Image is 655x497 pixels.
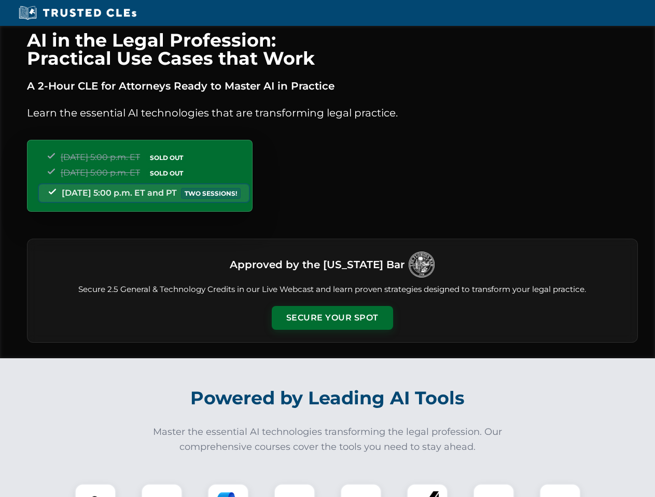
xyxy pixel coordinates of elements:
p: A 2-Hour CLE for Attorneys Ready to Master AI in Practice [27,78,638,94]
img: Trusted CLEs [16,5,140,21]
img: Logo [409,252,435,277]
p: Secure 2.5 General & Technology Credits in our Live Webcast and learn proven strategies designed ... [40,284,625,296]
h1: AI in the Legal Profession: Practical Use Cases that Work [27,31,638,67]
p: Learn the essential AI technologies that are transforming legal practice. [27,105,638,121]
h2: Powered by Leading AI Tools [40,380,615,416]
button: Secure Your Spot [272,306,393,330]
h3: Approved by the [US_STATE] Bar [230,255,405,274]
span: [DATE] 5:00 p.m. ET [61,168,140,178]
span: SOLD OUT [146,168,187,179]
span: SOLD OUT [146,152,187,163]
p: Master the essential AI technologies transforming the legal profession. Our comprehensive courses... [146,425,509,455]
span: [DATE] 5:00 p.m. ET [61,152,140,162]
